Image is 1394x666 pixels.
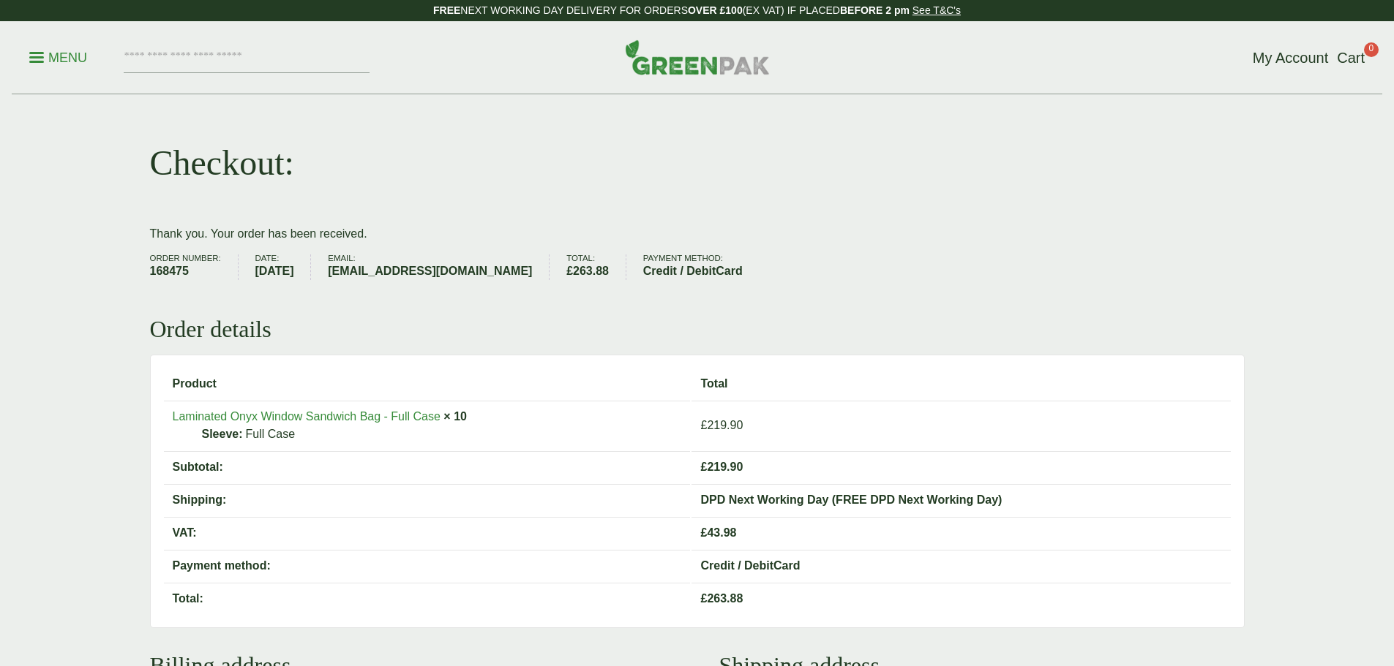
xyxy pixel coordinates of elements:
[202,425,243,443] strong: Sleeve:
[164,517,691,548] th: VAT:
[173,410,441,423] a: Laminated Onyx Window Sandwich Bag - Full Case
[700,419,707,431] span: £
[29,49,87,64] a: Menu
[164,368,691,399] th: Product
[164,484,691,515] th: Shipping:
[692,550,1230,581] td: Credit / DebitCard
[688,4,743,16] strong: OVER £100
[700,592,743,605] span: 263.88
[150,315,1245,343] h2: Order details
[328,262,532,280] strong: [EMAIL_ADDRESS][DOMAIN_NAME]
[1337,50,1365,66] span: Cart
[328,254,550,280] li: Email:
[700,592,707,605] span: £
[1364,42,1379,57] span: 0
[692,368,1230,399] th: Total
[566,254,626,280] li: Total:
[164,451,691,483] th: Subtotal:
[29,49,87,67] p: Menu
[1253,47,1328,69] a: My Account
[443,410,467,423] strong: × 10
[202,425,682,443] p: Full Case
[700,526,736,539] span: 43.98
[1253,50,1328,66] span: My Account
[164,583,691,614] th: Total:
[700,461,707,473] span: £
[1337,47,1365,69] a: Cart 0
[643,254,760,280] li: Payment method:
[566,265,573,277] span: £
[700,419,743,431] bdi: 219.90
[700,526,707,539] span: £
[625,39,770,75] img: GreenPak Supplies
[164,550,691,581] th: Payment method:
[840,4,910,16] strong: BEFORE 2 pm
[255,254,311,280] li: Date:
[255,262,293,280] strong: [DATE]
[433,4,460,16] strong: FREE
[150,225,1245,243] p: Thank you. Your order has been received.
[150,254,239,280] li: Order number:
[643,262,743,280] strong: Credit / DebitCard
[150,262,221,280] strong: 168475
[700,461,743,473] span: 219.90
[913,4,961,16] a: See T&C's
[566,265,609,277] bdi: 263.88
[692,484,1230,515] td: DPD Next Working Day (FREE DPD Next Working Day)
[150,142,294,184] h1: Checkout:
